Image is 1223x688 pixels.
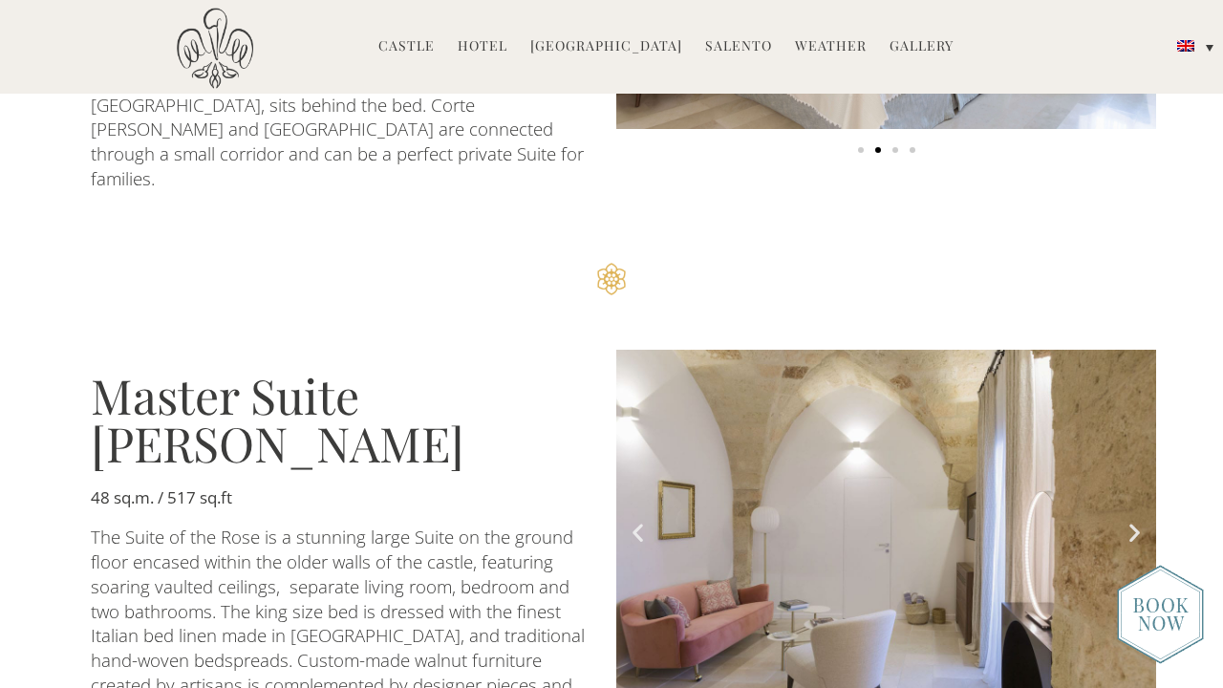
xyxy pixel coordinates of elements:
[910,147,915,153] span: Go to slide 4
[91,372,588,467] h3: Master Suite [PERSON_NAME]
[177,8,253,89] img: Castello di Ugento
[530,36,682,58] a: [GEOGRAPHIC_DATA]
[795,36,867,58] a: Weather
[890,36,954,58] a: Gallery
[458,36,507,58] a: Hotel
[378,36,435,58] a: Castle
[892,147,898,153] span: Go to slide 3
[91,486,232,508] b: 48 sq.m. / 517 sq.ft
[1177,40,1194,52] img: English
[875,147,881,153] span: Go to slide 2
[705,36,772,58] a: Salento
[1123,521,1147,545] div: Next slide
[626,521,650,545] div: Previous slide
[1117,565,1204,664] img: new-booknow.png
[858,147,864,153] span: Go to slide 1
